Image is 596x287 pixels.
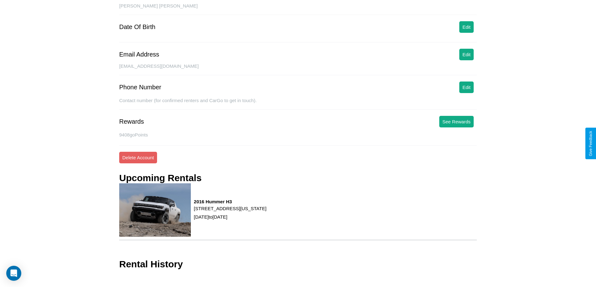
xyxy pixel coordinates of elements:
button: Edit [459,21,474,33]
h3: Rental History [119,259,183,270]
h3: 2016 Hummer H3 [194,199,267,204]
button: See Rewards [439,116,474,127]
p: 9408 goPoints [119,131,477,139]
p: [DATE] to [DATE] [194,213,267,221]
div: [PERSON_NAME] [PERSON_NAME] [119,3,477,15]
button: Delete Account [119,152,157,163]
div: Date Of Birth [119,23,155,31]
p: [STREET_ADDRESS][US_STATE] [194,204,267,213]
button: Edit [459,82,474,93]
div: Give Feedback [588,131,593,156]
div: Email Address [119,51,159,58]
div: Contact number (for confirmed renters and CarGo to get in touch). [119,98,477,110]
div: Rewards [119,118,144,125]
h3: Upcoming Rentals [119,173,201,183]
div: [EMAIL_ADDRESS][DOMAIN_NAME] [119,63,477,75]
div: Phone Number [119,84,161,91]
img: rental [119,183,191,237]
div: Open Intercom Messenger [6,266,21,281]
button: Edit [459,49,474,60]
